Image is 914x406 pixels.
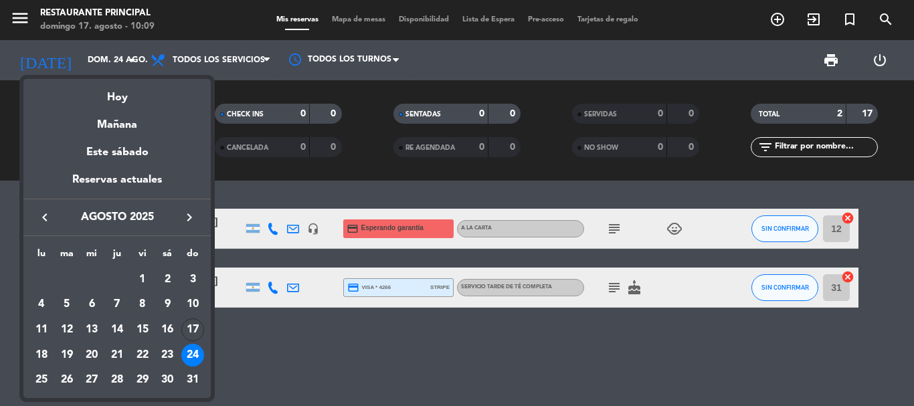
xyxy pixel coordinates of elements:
[131,344,154,367] div: 22
[180,267,205,292] td: 3 de agosto de 2025
[23,171,211,199] div: Reservas actuales
[181,344,204,367] div: 24
[54,292,80,318] td: 5 de agosto de 2025
[106,369,128,392] div: 28
[56,293,78,316] div: 5
[155,267,181,292] td: 2 de agosto de 2025
[29,292,54,318] td: 4 de agosto de 2025
[56,318,78,341] div: 12
[79,317,104,342] td: 13 de agosto de 2025
[80,318,103,341] div: 13
[177,209,201,226] button: keyboard_arrow_right
[54,317,80,342] td: 12 de agosto de 2025
[104,368,130,393] td: 28 de agosto de 2025
[181,369,204,392] div: 31
[57,209,177,226] span: agosto 2025
[29,267,130,292] td: AGO.
[106,344,128,367] div: 21
[23,134,211,171] div: Este sábado
[156,369,179,392] div: 30
[130,267,155,292] td: 1 de agosto de 2025
[181,293,204,316] div: 10
[23,79,211,106] div: Hoy
[80,369,103,392] div: 27
[23,106,211,134] div: Mañana
[180,246,205,267] th: domingo
[181,268,204,291] div: 3
[156,344,179,367] div: 23
[29,368,54,393] td: 25 de agosto de 2025
[33,209,57,226] button: keyboard_arrow_left
[156,293,179,316] div: 9
[54,342,80,368] td: 19 de agosto de 2025
[131,369,154,392] div: 29
[130,317,155,342] td: 15 de agosto de 2025
[155,292,181,318] td: 9 de agosto de 2025
[180,317,205,342] td: 17 de agosto de 2025
[180,292,205,318] td: 10 de agosto de 2025
[56,344,78,367] div: 19
[180,368,205,393] td: 31 de agosto de 2025
[181,318,204,341] div: 17
[56,369,78,392] div: 26
[80,344,103,367] div: 20
[79,292,104,318] td: 6 de agosto de 2025
[104,342,130,368] td: 21 de agosto de 2025
[180,342,205,368] td: 24 de agosto de 2025
[181,209,197,225] i: keyboard_arrow_right
[130,342,155,368] td: 22 de agosto de 2025
[130,246,155,267] th: viernes
[30,318,53,341] div: 11
[80,293,103,316] div: 6
[54,368,80,393] td: 26 de agosto de 2025
[30,293,53,316] div: 4
[131,268,154,291] div: 1
[156,268,179,291] div: 2
[104,246,130,267] th: jueves
[155,342,181,368] td: 23 de agosto de 2025
[30,369,53,392] div: 25
[79,246,104,267] th: miércoles
[155,317,181,342] td: 16 de agosto de 2025
[79,342,104,368] td: 20 de agosto de 2025
[30,344,53,367] div: 18
[106,293,128,316] div: 7
[29,246,54,267] th: lunes
[131,293,154,316] div: 8
[54,246,80,267] th: martes
[106,318,128,341] div: 14
[29,342,54,368] td: 18 de agosto de 2025
[131,318,154,341] div: 15
[29,317,54,342] td: 11 de agosto de 2025
[155,246,181,267] th: sábado
[104,317,130,342] td: 14 de agosto de 2025
[104,292,130,318] td: 7 de agosto de 2025
[130,368,155,393] td: 29 de agosto de 2025
[130,292,155,318] td: 8 de agosto de 2025
[79,368,104,393] td: 27 de agosto de 2025
[156,318,179,341] div: 16
[37,209,53,225] i: keyboard_arrow_left
[155,368,181,393] td: 30 de agosto de 2025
